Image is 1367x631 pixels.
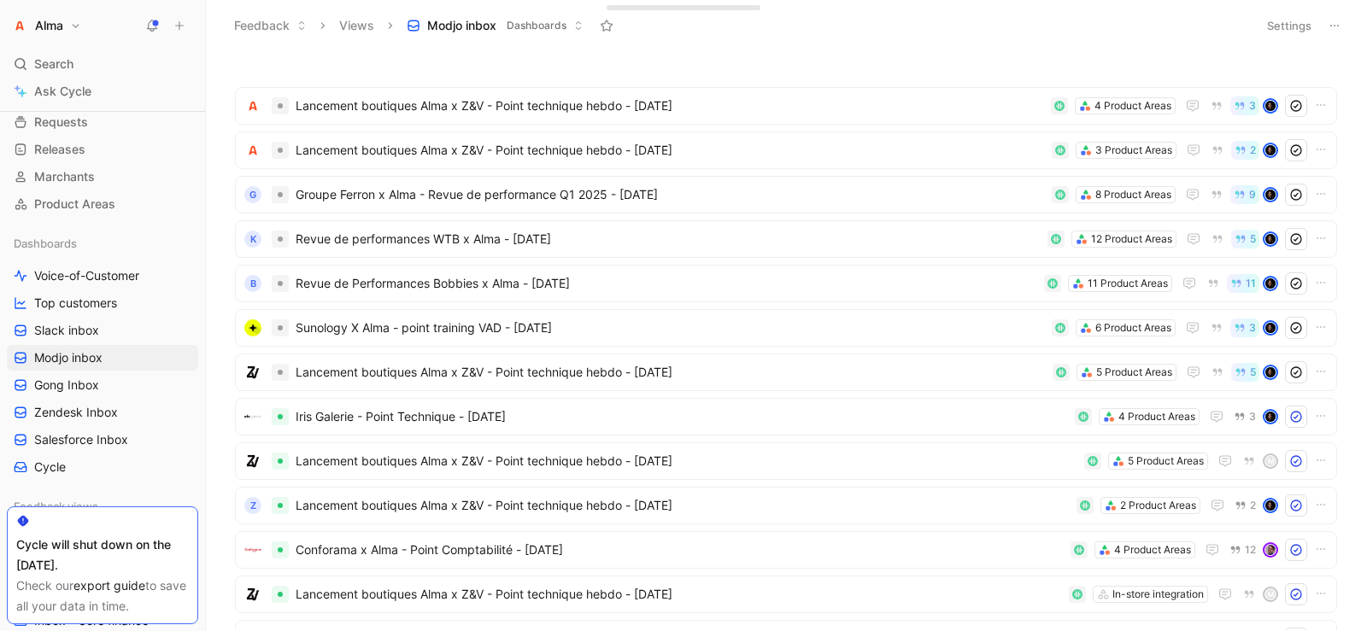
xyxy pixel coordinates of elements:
[34,196,115,213] span: Product Areas
[1231,496,1259,515] button: 2
[7,372,198,398] a: Gong Inbox
[1250,500,1256,511] span: 2
[34,295,117,312] span: Top customers
[1264,588,1276,600] div: m
[1095,319,1171,336] div: 6 Product Areas
[235,575,1337,613] a: logoLancement boutiques Alma x Z&V - Point technique hebdo - [DATE]In-store integrationm
[34,404,118,421] span: Zendesk Inbox
[1264,500,1276,511] img: avatar
[1259,14,1319,38] button: Settings
[11,17,28,34] img: Alma
[1114,541,1191,558] div: 4 Product Areas
[235,220,1337,258] a: KRevue de performances WTB x Alma - [DATE]12 Product Areas5avatar
[16,575,189,616] div: Check our to save all your data in time.
[7,191,198,217] a: Product Areas
[296,362,1046,383] span: Lancement boutiques Alma x Z&V - Point technique hebdo - [DATE]
[399,13,591,38] button: Modjo inboxDashboards
[235,131,1337,169] a: logoLancement boutiques Alma x Z&V - Point technique hebdo - [DATE]3 Product Areas2avatar
[1264,233,1276,245] img: avatar
[7,345,198,371] a: Modjo inbox
[1250,367,1256,377] span: 5
[1250,234,1256,244] span: 5
[1264,366,1276,378] img: avatar
[7,164,198,190] a: Marchants
[1249,323,1256,333] span: 3
[235,531,1337,569] a: logoConforama x Alma - Point Comptabilité - [DATE]4 Product Areas12avatar
[1250,145,1256,155] span: 2
[7,454,198,480] a: Cycle
[7,290,198,316] a: Top customers
[35,18,63,33] h1: Alma
[244,319,261,336] img: logo
[1095,186,1171,203] div: 8 Product Areas
[34,322,99,339] span: Slack inbox
[7,51,198,77] div: Search
[235,353,1337,391] a: logoLancement boutiques Alma x Z&V - Point technique hebdo - [DATE]5 Product Areas5avatar
[296,229,1041,249] span: Revue de performances WTB x Alma - [DATE]
[507,17,566,34] span: Dashboards
[1118,408,1195,425] div: 4 Product Areas
[235,487,1337,524] a: ZLancement boutiques Alma x Z&V - Point technique hebdo - [DATE]2 Product Areas2avatar
[235,176,1337,213] a: GGroupe Ferron x Alma - Revue de performance Q1 2025 - [DATE]8 Product Areas9avatar
[1230,407,1259,426] button: 3
[34,141,85,158] span: Releases
[1264,278,1276,289] img: avatar
[7,231,198,480] div: DashboardsVoice-of-CustomerTop customersSlack inboxModjo inboxGong InboxZendesk InboxSalesforce I...
[244,497,261,514] div: Z
[244,408,261,425] img: logo
[1227,274,1259,293] button: 11
[1120,497,1196,514] div: 2 Product Areas
[235,442,1337,480] a: logoLancement boutiques Alma x Z&V - Point technique hebdo - [DATE]5 Product Areasm
[34,81,91,102] span: Ask Cycle
[1245,545,1256,555] span: 12
[1094,97,1171,114] div: 4 Product Areas
[1112,586,1204,603] div: In-store integration
[34,459,66,476] span: Cycle
[296,495,1070,516] span: Lancement boutiques Alma x Z&V - Point technique hebdo - [DATE]
[296,273,1037,294] span: Revue de Performances Bobbies x Alma - [DATE]
[1091,231,1172,248] div: 12 Product Areas
[1264,189,1276,201] img: avatar
[296,451,1077,471] span: Lancement boutiques Alma x Z&V - Point technique hebdo - [DATE]
[34,267,139,284] span: Voice-of-Customer
[296,140,1045,161] span: Lancement boutiques Alma x Z&V - Point technique hebdo - [DATE]
[34,114,88,131] span: Requests
[7,137,198,162] a: Releases
[7,263,198,289] a: Voice-of-Customer
[296,406,1068,427] span: Iris Galerie - Point Technique - [DATE]
[1264,144,1276,156] img: avatar
[73,578,145,593] a: export guide
[34,349,103,366] span: Modjo inbox
[7,427,198,453] a: Salesforce Inbox
[244,364,261,381] img: logo
[34,168,95,185] span: Marchants
[244,97,261,114] img: logo
[226,13,314,38] button: Feedback
[244,186,261,203] div: G
[1231,230,1259,248] button: 5
[296,184,1045,205] span: Groupe Ferron x Alma - Revue de performance Q1 2025 - [DATE]
[244,541,261,558] img: logo
[1230,185,1259,204] button: 9
[1096,364,1172,381] div: 5 Product Areas
[244,586,261,603] img: logo
[1264,100,1276,112] img: avatar
[1264,544,1276,556] img: avatar
[244,275,261,292] div: B
[1226,540,1259,559] button: 12
[34,377,99,394] span: Gong Inbox
[7,400,198,425] a: Zendesk Inbox
[244,142,261,159] img: logo
[1095,142,1172,159] div: 3 Product Areas
[1264,411,1276,423] img: avatar
[1231,363,1259,382] button: 5
[1088,275,1168,292] div: 11 Product Areas
[296,584,1062,605] span: Lancement boutiques Alma x Z&V - Point technique hebdo - [DATE]
[7,318,198,343] a: Slack inbox
[296,96,1044,116] span: Lancement boutiques Alma x Z&V - Point technique hebdo - [DATE]
[7,494,198,519] div: Feedback views
[1230,318,1259,337] button: 3
[1230,96,1259,115] button: 3
[235,265,1337,302] a: BRevue de Performances Bobbies x Alma - [DATE]11 Product Areas11avatar
[244,453,261,470] img: logo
